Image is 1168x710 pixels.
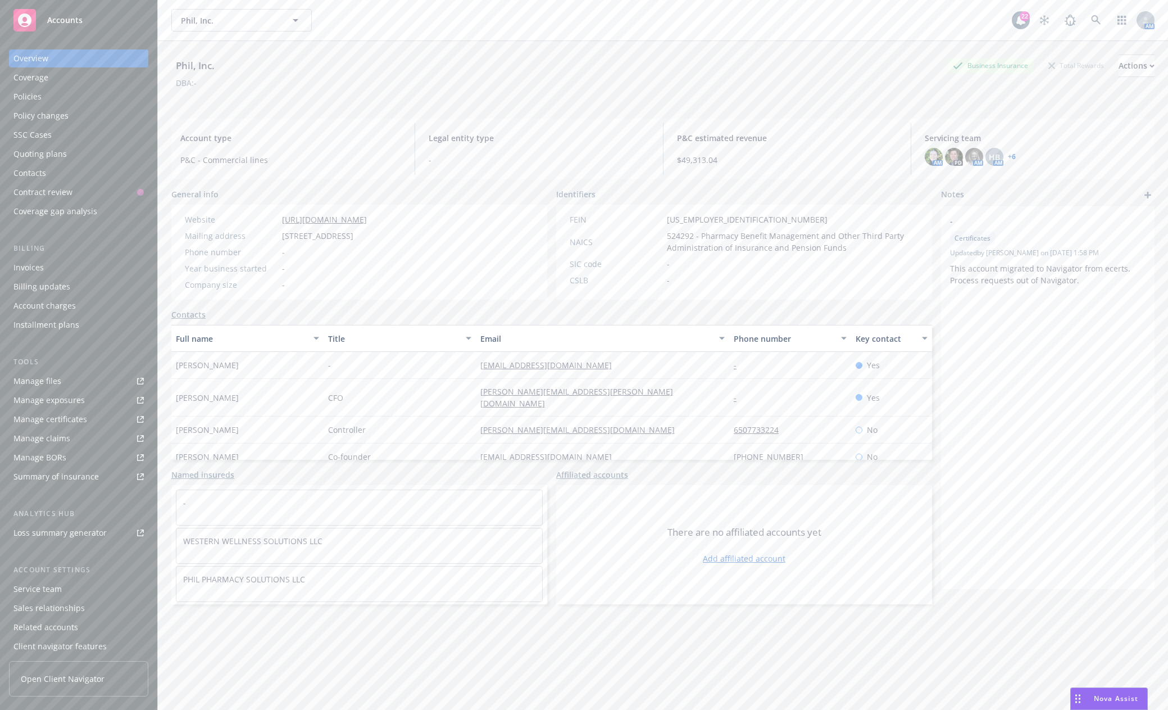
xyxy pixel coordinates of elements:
[950,248,1146,258] span: Updated by [PERSON_NAME] on [DATE] 1:58 PM
[185,214,278,225] div: Website
[183,498,186,508] a: -
[13,391,85,409] div: Manage exposures
[1070,688,1148,710] button: Nova Assist
[950,215,1116,227] span: -
[324,325,476,352] button: Title
[851,325,932,352] button: Key contact
[556,469,628,481] a: Affiliated accounts
[1111,9,1133,31] a: Switch app
[13,372,61,390] div: Manage files
[185,230,278,242] div: Mailing address
[328,392,343,404] span: CFO
[13,429,70,447] div: Manage claims
[925,132,1146,144] span: Servicing team
[176,333,307,345] div: Full name
[734,333,834,345] div: Phone number
[1071,688,1085,709] div: Drag to move
[570,214,662,225] div: FEIN
[13,410,87,428] div: Manage certificates
[941,206,1155,295] div: -CertificatesUpdatedby [PERSON_NAME] on [DATE] 1:58 PMThis account migrated to Navigator from ece...
[941,188,964,202] span: Notes
[955,233,990,243] span: Certificates
[13,259,44,277] div: Invoices
[171,325,324,352] button: Full name
[9,356,148,368] div: Tools
[183,536,322,546] a: WESTERN WELLNESS SOLUTIONS LLC
[328,333,459,345] div: Title
[1119,55,1155,77] button: Actions
[945,148,963,166] img: photo
[9,410,148,428] a: Manage certificates
[185,279,278,291] div: Company size
[328,424,366,436] span: Controller
[9,69,148,87] a: Coverage
[171,188,219,200] span: General info
[9,508,148,519] div: Analytics hub
[9,49,148,67] a: Overview
[703,553,785,564] a: Add affiliated account
[480,424,684,435] a: [PERSON_NAME][EMAIL_ADDRESS][DOMAIN_NAME]
[667,230,919,254] span: 524292 - Pharmacy Benefit Management and Other Third Party Administration of Insurance and Pensio...
[282,279,285,291] span: -
[9,580,148,598] a: Service team
[180,154,401,166] span: P&C - Commercial lines
[480,360,621,370] a: [EMAIL_ADDRESS][DOMAIN_NAME]
[9,599,148,617] a: Sales relationships
[1020,11,1030,21] div: 22
[13,316,79,334] div: Installment plans
[9,278,148,296] a: Billing updates
[13,164,46,182] div: Contacts
[856,333,915,345] div: Key contact
[950,263,1133,286] span: This account migrated to Navigator from ecerts. Process requests out of Navigator.
[734,392,746,403] a: -
[282,263,285,274] span: -
[9,145,148,163] a: Quoting plans
[1059,9,1081,31] a: Report a Bug
[734,360,746,370] a: -
[176,424,239,436] span: [PERSON_NAME]
[9,391,148,409] span: Manage exposures
[9,202,148,220] a: Coverage gap analysis
[13,126,52,144] div: SSC Cases
[282,230,353,242] span: [STREET_ADDRESS]
[9,468,148,486] a: Summary of insurance
[176,392,239,404] span: [PERSON_NAME]
[429,154,649,166] span: -
[989,151,1000,163] span: HB
[667,526,821,539] span: There are no affiliated accounts yet
[171,309,206,320] a: Contacts
[556,188,596,200] span: Identifiers
[677,132,898,144] span: P&C estimated revenue
[328,359,331,371] span: -
[1043,58,1110,73] div: Total Rewards
[13,278,70,296] div: Billing updates
[328,451,371,463] span: Co-founder
[176,451,239,463] span: [PERSON_NAME]
[965,148,983,166] img: photo
[9,164,148,182] a: Contacts
[185,246,278,258] div: Phone number
[9,449,148,467] a: Manage BORs
[667,258,670,270] span: -
[181,15,278,26] span: Phil, Inc.
[9,372,148,390] a: Manage files
[9,4,148,36] a: Accounts
[183,574,305,585] a: PHIL PHARMACY SOLUTIONS LLC
[13,69,48,87] div: Coverage
[1085,9,1107,31] a: Search
[180,132,401,144] span: Account type
[13,449,66,467] div: Manage BORs
[282,246,285,258] span: -
[1119,55,1155,76] div: Actions
[9,316,148,334] a: Installment plans
[1033,9,1056,31] a: Stop snowing
[570,274,662,286] div: CSLB
[9,259,148,277] a: Invoices
[13,599,85,617] div: Sales relationships
[867,392,880,404] span: Yes
[13,580,62,598] div: Service team
[9,429,148,447] a: Manage claims
[9,126,148,144] a: SSC Cases
[9,564,148,576] div: Account settings
[9,618,148,636] a: Related accounts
